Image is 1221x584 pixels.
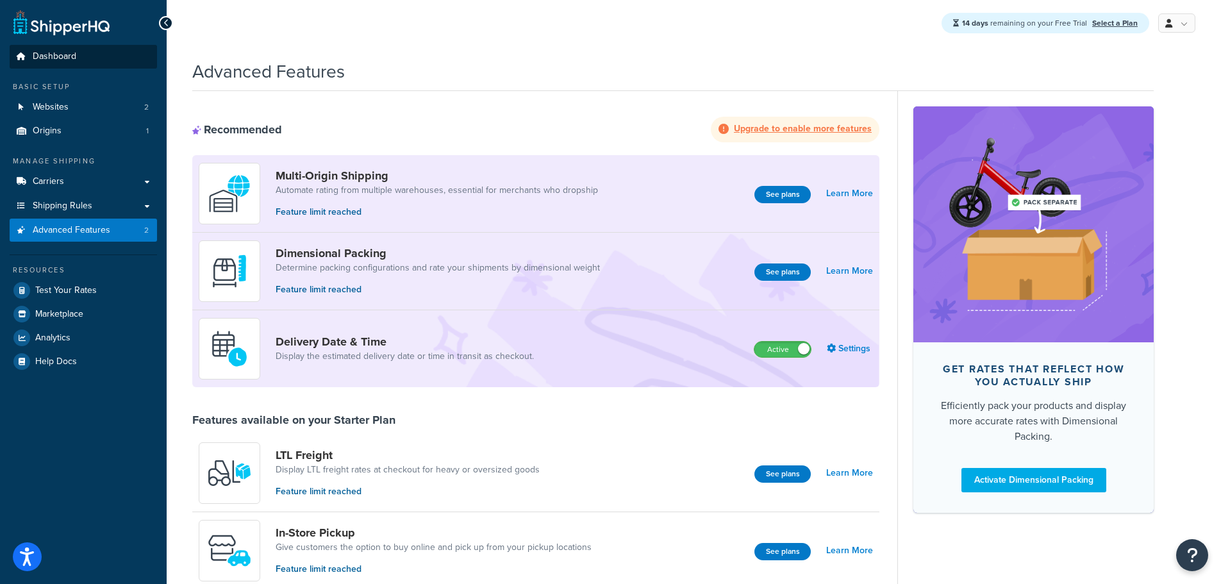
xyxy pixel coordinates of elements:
span: 1 [146,126,149,137]
div: Get rates that reflect how you actually ship [934,363,1133,388]
a: Help Docs [10,350,157,373]
a: Determine packing configurations and rate your shipments by dimensional weight [276,262,600,274]
a: Settings [827,340,873,358]
a: Delivery Date & Time [276,335,534,349]
a: Automate rating from multiple warehouses, essential for merchants who dropship [276,184,598,197]
span: Test Your Rates [35,285,97,296]
span: remaining on your Free Trial [962,17,1089,29]
p: Feature limit reached [276,485,540,499]
button: Open Resource Center [1176,539,1208,571]
span: Dashboard [33,51,76,62]
a: In-Store Pickup [276,526,592,540]
a: Websites2 [10,96,157,119]
p: Feature limit reached [276,283,600,297]
a: Give customers the option to buy online and pick up from your pickup locations [276,541,592,554]
li: Advanced Features [10,219,157,242]
img: feature-image-dim-d40ad3071a2b3c8e08177464837368e35600d3c5e73b18a22c1e4bb210dc32ac.png [933,126,1134,323]
a: Learn More [826,464,873,482]
span: 2 [144,225,149,236]
a: Learn More [826,542,873,560]
a: Analytics [10,326,157,349]
div: Manage Shipping [10,156,157,167]
a: Display the estimated delivery date or time in transit as checkout. [276,350,534,363]
button: See plans [754,263,811,281]
strong: 14 days [962,17,988,29]
a: Carriers [10,170,157,194]
p: Feature limit reached [276,205,598,219]
span: Carriers [33,176,64,187]
a: Display LTL freight rates at checkout for heavy or oversized goods [276,463,540,476]
span: Origins [33,126,62,137]
a: LTL Freight [276,448,540,462]
a: Origins1 [10,119,157,143]
div: Basic Setup [10,81,157,92]
a: Multi-Origin Shipping [276,169,598,183]
button: See plans [754,186,811,203]
a: Test Your Rates [10,279,157,302]
span: Advanced Features [33,225,110,236]
img: wfgcfpwTIucLEAAAAASUVORK5CYII= [207,528,252,573]
a: Activate Dimensional Packing [961,468,1106,492]
div: Recommended [192,122,282,137]
a: Dimensional Packing [276,246,600,260]
a: Marketplace [10,303,157,326]
img: WatD5o0RtDAAAAAElFTkSuQmCC [207,171,252,216]
button: See plans [754,465,811,483]
span: Help Docs [35,356,77,367]
li: Websites [10,96,157,119]
span: Marketplace [35,309,83,320]
label: Active [754,342,811,357]
li: Origins [10,119,157,143]
strong: Upgrade to enable more features [734,122,872,135]
div: Resources [10,265,157,276]
span: Websites [33,102,69,113]
a: Shipping Rules [10,194,157,218]
h1: Advanced Features [192,59,345,84]
div: Features available on your Starter Plan [192,413,395,427]
span: Analytics [35,333,71,344]
img: y79ZsPf0fXUFUhFXDzUgf+ktZg5F2+ohG75+v3d2s1D9TjoU8PiyCIluIjV41seZevKCRuEjTPPOKHJsQcmKCXGdfprl3L4q7... [207,451,252,496]
button: See plans [754,543,811,560]
a: Learn More [826,185,873,203]
span: 2 [144,102,149,113]
div: Efficiently pack your products and display more accurate rates with Dimensional Packing. [934,398,1133,444]
img: gfkeb5ejjkALwAAAABJRU5ErkJggg== [207,326,252,371]
a: Dashboard [10,45,157,69]
span: Shipping Rules [33,201,92,212]
p: Feature limit reached [276,562,592,576]
a: Select a Plan [1092,17,1138,29]
a: Learn More [826,262,873,280]
a: Advanced Features2 [10,219,157,242]
img: DTVBYsAAAAAASUVORK5CYII= [207,249,252,294]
